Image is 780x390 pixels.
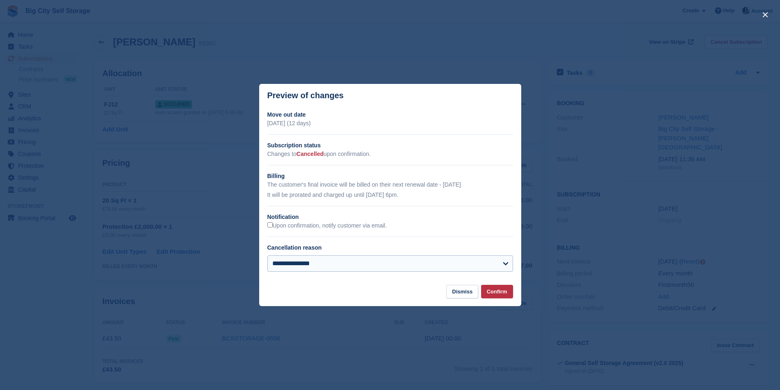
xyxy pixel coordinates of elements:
[267,222,387,230] label: Upon confirmation, notify customer via email.
[267,213,513,221] h2: Notification
[267,191,513,199] p: It will be prorated and charged up until [DATE] 6pm.
[267,172,513,180] h2: Billing
[267,150,513,158] p: Changes to upon confirmation.
[267,119,513,128] p: [DATE] (12 days)
[267,91,344,100] p: Preview of changes
[759,8,772,21] button: close
[267,244,322,251] label: Cancellation reason
[267,110,513,119] h2: Move out date
[267,141,513,150] h2: Subscription status
[267,222,273,228] input: Upon confirmation, notify customer via email.
[296,151,323,157] span: Cancelled
[481,285,513,298] button: Confirm
[446,285,478,298] button: Dismiss
[267,180,513,189] p: The customer's final invoice will be billed on their next renewal date - [DATE]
